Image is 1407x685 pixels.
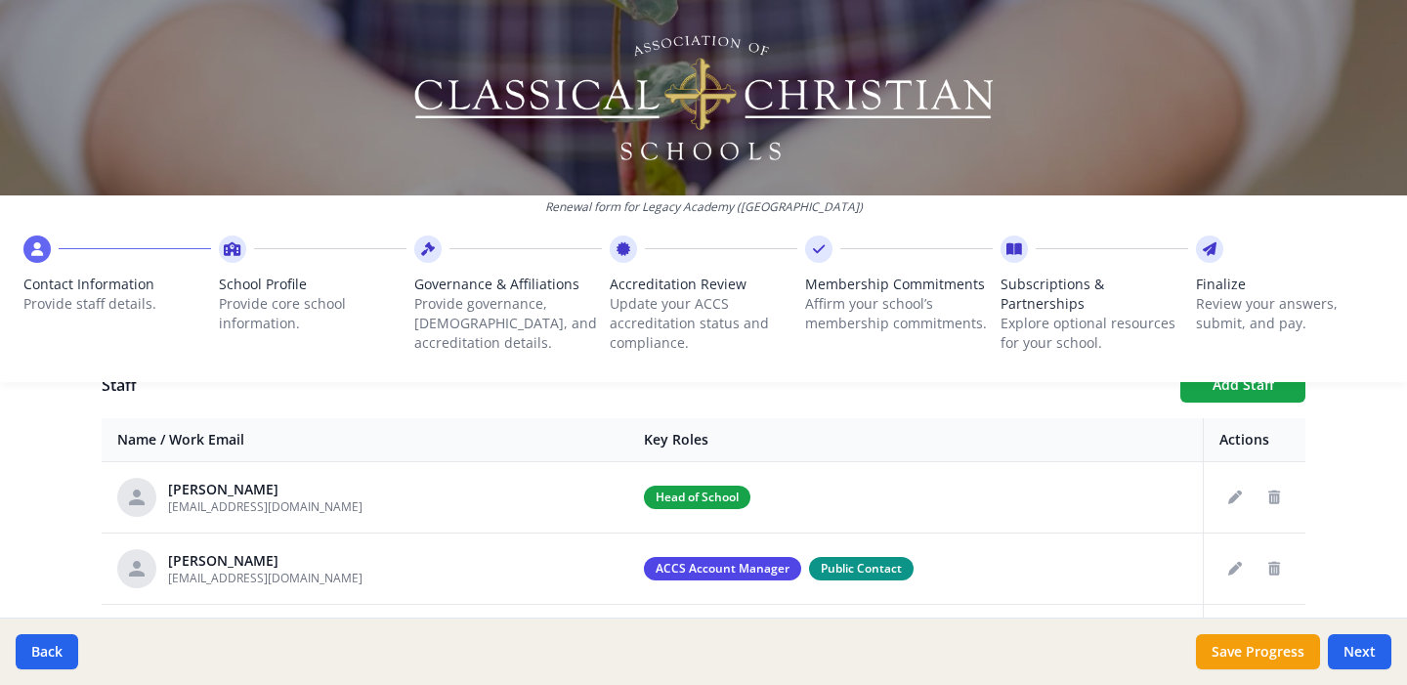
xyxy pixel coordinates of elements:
p: Provide governance, [DEMOGRAPHIC_DATA], and accreditation details. [414,294,602,353]
button: Edit staff [1219,482,1251,513]
p: Review your answers, submit, and pay. [1196,294,1384,333]
span: Head of School [644,486,750,509]
span: Membership Commitments [805,275,993,294]
img: Logo [411,29,997,166]
p: Explore optional resources for your school. [1001,314,1188,353]
button: Delete staff [1258,482,1290,513]
span: Contact Information [23,275,211,294]
button: Back [16,634,78,669]
span: School Profile [219,275,406,294]
th: Name / Work Email [102,418,628,462]
th: Actions [1204,418,1306,462]
p: Provide core school information. [219,294,406,333]
span: [EMAIL_ADDRESS][DOMAIN_NAME] [168,570,362,586]
p: Update your ACCS accreditation status and compliance. [610,294,797,353]
button: Next [1328,634,1391,669]
div: [PERSON_NAME] [168,551,362,571]
span: Governance & Affiliations [414,275,602,294]
th: Key Roles [628,418,1203,462]
span: [EMAIL_ADDRESS][DOMAIN_NAME] [168,498,362,515]
span: Accreditation Review [610,275,797,294]
span: ACCS Account Manager [644,557,801,580]
button: Delete staff [1258,553,1290,584]
span: Subscriptions & Partnerships [1001,275,1188,314]
button: Save Progress [1196,634,1320,669]
p: Affirm your school’s membership commitments. [805,294,993,333]
span: Finalize [1196,275,1384,294]
p: Provide staff details. [23,294,211,314]
span: Public Contact [809,557,914,580]
button: Edit staff [1219,553,1251,584]
div: [PERSON_NAME] [168,480,362,499]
